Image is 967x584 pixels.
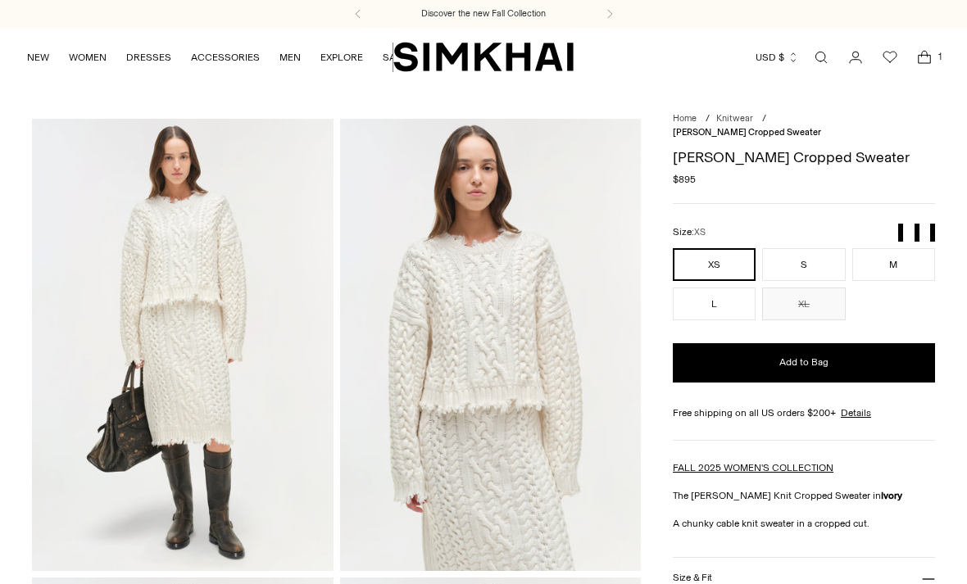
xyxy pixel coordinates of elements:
span: Add to Bag [779,355,829,369]
a: Home [673,113,697,124]
div: Free shipping on all US orders $200+ [673,405,935,420]
button: Add to Bag [673,343,935,383]
a: DRESSES [126,39,171,75]
button: M [852,248,935,281]
a: NEW [27,39,49,75]
strong: Ivory [881,490,902,501]
h1: [PERSON_NAME] Cropped Sweater [673,150,935,165]
span: [PERSON_NAME] Cropped Sweater [673,127,821,138]
p: The [PERSON_NAME] Knit Cropped Sweater in [673,488,935,503]
a: Open search modal [805,41,838,74]
a: ACCESSORIES [191,39,260,75]
a: Go to the account page [839,41,872,74]
div: / [762,112,766,126]
div: / [706,112,710,126]
nav: breadcrumbs [673,112,935,139]
a: WOMEN [69,39,107,75]
button: XL [762,287,845,320]
a: Discover the new Fall Collection [421,7,546,20]
button: L [673,287,756,320]
a: FALL 2025 WOMEN'S COLLECTION [673,462,833,473]
a: EXPLORE [320,39,363,75]
a: Knitwear [716,113,753,124]
a: SALE [383,39,407,75]
img: Felix Knit Cropped Sweater [32,119,334,570]
a: Open cart modal [908,41,941,74]
a: SIMKHAI [393,41,574,73]
a: MEN [279,39,301,75]
button: S [762,248,845,281]
label: Size: [673,224,706,240]
span: XS [694,227,706,238]
a: Wishlist [874,41,906,74]
h3: Size & Fit [673,573,712,583]
button: USD $ [756,39,799,75]
button: XS [673,248,756,281]
span: $895 [673,172,696,187]
p: A chunky cable knit sweater in a cropped cut. [673,516,935,531]
a: Details [841,405,871,420]
span: 1 [933,49,947,64]
img: Felix Knit Cropped Sweater [340,119,642,570]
